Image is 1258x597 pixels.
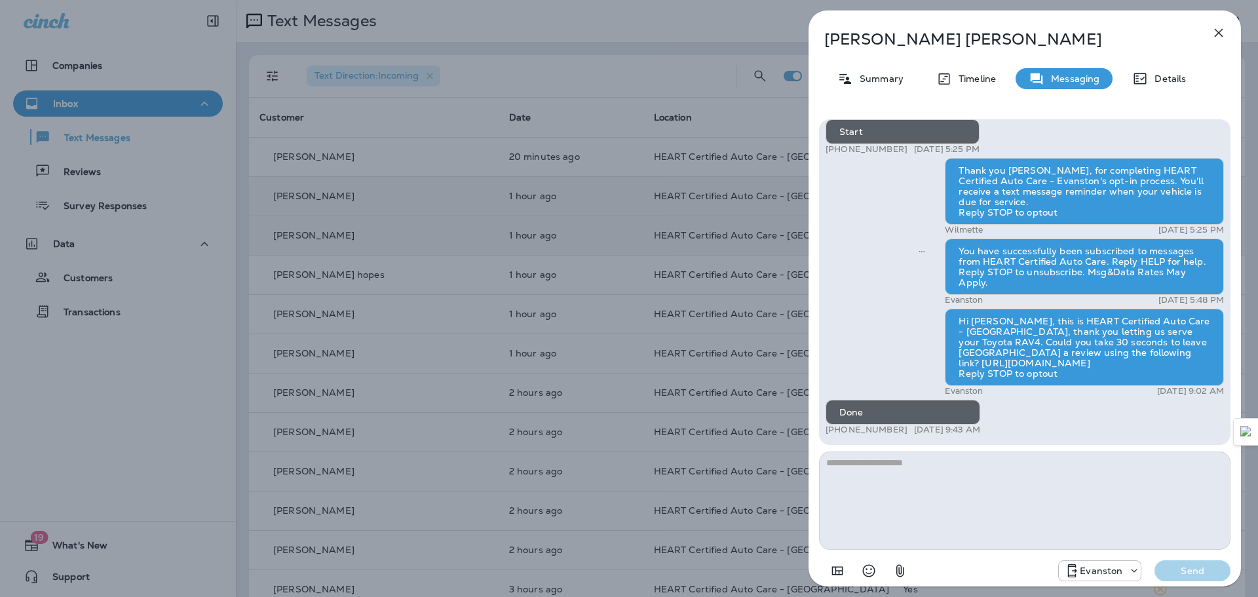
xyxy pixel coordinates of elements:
[945,158,1224,225] div: Thank you [PERSON_NAME], for completing HEART Certified Auto Care - Evanston's opt-in process. Yo...
[1148,73,1186,84] p: Details
[919,244,925,256] span: Sent
[826,425,907,435] p: [PHONE_NUMBER]
[945,225,983,235] p: Wilmette
[952,73,996,84] p: Timeline
[945,239,1224,295] div: You have successfully been subscribed to messages from HEART Certified Auto Care. Reply HELP for ...
[945,295,983,305] p: Evanston
[914,425,980,435] p: [DATE] 9:43 AM
[853,73,904,84] p: Summary
[1080,566,1122,576] p: Evanston
[1157,386,1224,396] p: [DATE] 9:02 AM
[1240,426,1252,438] img: Detect Auto
[1158,225,1224,235] p: [DATE] 5:25 PM
[1044,73,1099,84] p: Messaging
[945,309,1224,386] div: Hi [PERSON_NAME], this is HEART Certified Auto Care - [GEOGRAPHIC_DATA], thank you letting us ser...
[856,558,882,584] button: Select an emoji
[826,144,907,155] p: [PHONE_NUMBER]
[1059,563,1141,579] div: +1 (847) 892-1225
[826,400,980,425] div: Done
[1158,295,1224,305] p: [DATE] 5:48 PM
[914,144,980,155] p: [DATE] 5:25 PM
[824,30,1182,48] p: [PERSON_NAME] [PERSON_NAME]
[826,119,980,144] div: Start
[945,386,983,396] p: Evanston
[824,558,850,584] button: Add in a premade template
